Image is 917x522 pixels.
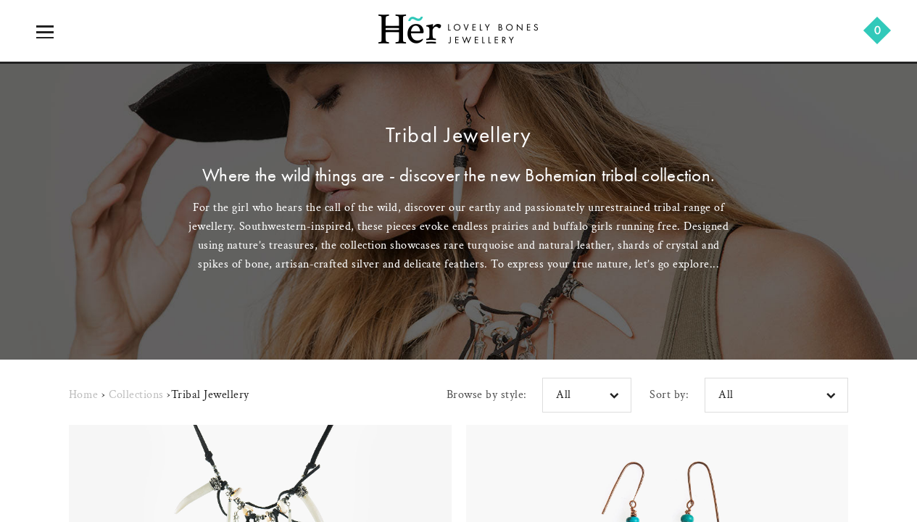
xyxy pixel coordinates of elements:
span: › [167,387,171,402]
label: Browse by style: [447,387,527,403]
a: Collections [109,387,164,402]
label: Sort by: [650,387,689,403]
div: Tribal Jewellery [69,387,249,403]
a: Home [69,387,99,402]
h2: Where the wild things are - discover the new Bohemian tribal collection. [183,166,734,188]
span: › [101,387,106,402]
p: For the girl who hears the call of the wild, discover our earthy and passionately unrestrained tr... [183,199,734,274]
a: icon-menu-open icon-menu-close [29,16,61,49]
a: 0 [866,20,888,41]
img: Her Lovely Bones Jewellery Logo [378,14,538,43]
h1: Tribal Jewellery [69,122,848,151]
